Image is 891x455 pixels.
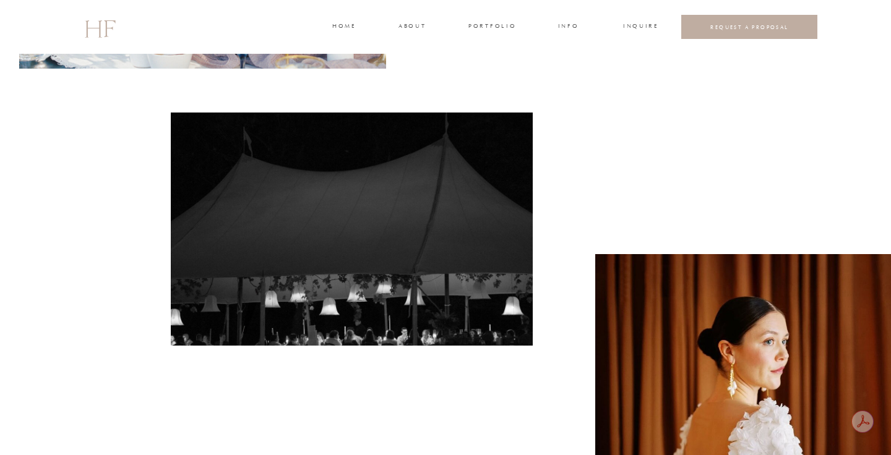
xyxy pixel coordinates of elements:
[332,22,355,33] a: home
[84,9,115,45] a: HF
[398,22,424,33] a: about
[468,22,515,33] a: portfolio
[623,22,656,33] a: INQUIRE
[691,23,808,30] a: REQUEST A PROPOSAL
[557,22,580,33] a: INFO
